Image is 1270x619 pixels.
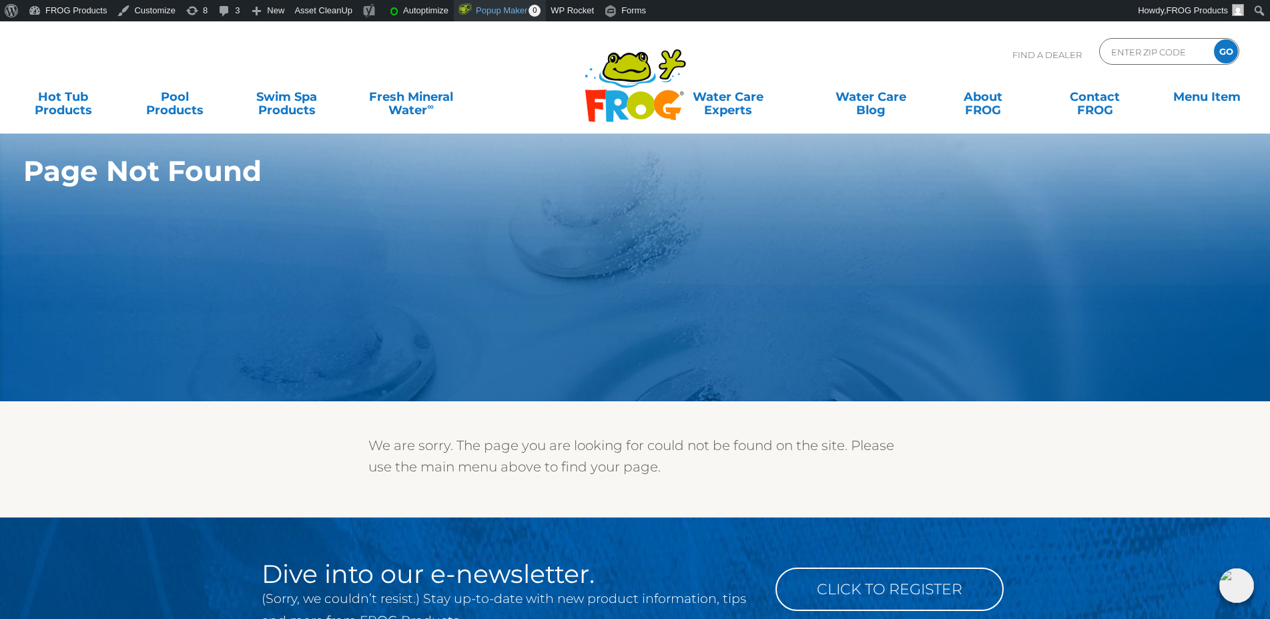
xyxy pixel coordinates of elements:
[237,83,336,110] a: Swim SpaProducts
[1219,568,1254,603] img: openIcon
[23,155,1141,187] h1: Page Not Found
[125,83,225,110] a: PoolProducts
[1167,5,1228,15] span: FROG Products
[262,561,755,588] h2: Dive into our e-newsletter.
[1214,39,1238,63] input: GO
[934,83,1033,110] a: AboutFROG
[368,435,902,477] p: We are sorry. The page you are looking for could not be found on the site. Please use the main me...
[1045,83,1145,110] a: ContactFROG
[775,568,1004,611] a: Click to Register
[13,83,113,110] a: Hot TubProducts
[349,83,473,110] a: Fresh MineralWater∞
[1012,38,1082,71] p: Find A Dealer
[647,83,809,110] a: Water CareExperts
[1157,83,1257,110] a: Menu Item
[427,101,434,112] sup: ∞
[529,5,541,17] span: 0
[822,83,921,110] a: Water CareBlog
[1110,42,1200,61] input: Zip Code Form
